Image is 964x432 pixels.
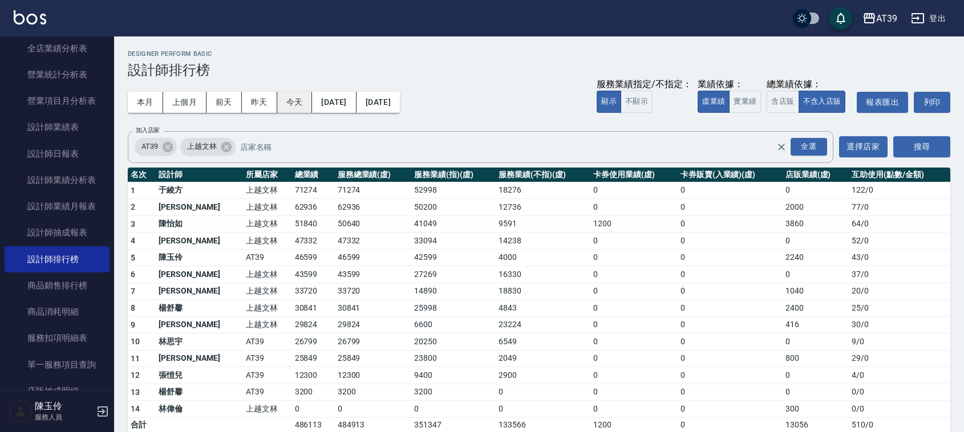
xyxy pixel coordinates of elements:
[590,233,678,250] td: 0
[783,384,849,401] td: 0
[277,92,313,113] button: 今天
[292,300,335,317] td: 30841
[156,249,243,266] td: 陳玉伶
[590,249,678,266] td: 0
[783,316,849,333] td: 416
[14,10,46,25] img: Logo
[783,417,849,432] td: 13056
[783,367,849,384] td: 0
[678,199,783,216] td: 0
[496,168,590,182] th: 服務業績(不指)(虛)
[590,215,678,233] td: 1200
[136,126,160,135] label: 加入店家
[783,249,849,266] td: 2240
[5,193,110,219] a: 設計師業績月報表
[243,316,292,333] td: 上越文林
[783,401,849,418] td: 300
[678,215,783,233] td: 0
[411,182,496,199] td: 52998
[876,11,897,26] div: AT39
[496,233,590,250] td: 14238
[849,283,950,300] td: 20 / 0
[243,367,292,384] td: AT39
[849,316,950,333] td: 30 / 0
[292,316,335,333] td: 29824
[496,316,590,333] td: 23224
[128,417,156,432] td: 合計
[496,249,590,266] td: 4000
[678,401,783,418] td: 0
[849,300,950,317] td: 25 / 0
[292,266,335,283] td: 43599
[243,168,292,182] th: 所屬店家
[5,62,110,88] a: 營業統計分析表
[156,350,243,367] td: [PERSON_NAME]
[292,168,335,182] th: 總業績
[35,412,93,422] p: 服務人員
[5,35,110,62] a: 全店業績分析表
[496,300,590,317] td: 4843
[335,283,412,300] td: 33720
[292,233,335,250] td: 47332
[849,215,950,233] td: 64 / 0
[914,92,950,113] button: 列印
[849,417,950,432] td: 510 / 0
[5,246,110,272] a: 設計師排行榜
[9,400,32,423] img: Person
[783,182,849,199] td: 0
[131,388,140,397] span: 13
[243,384,292,401] td: AT39
[783,333,849,351] td: 0
[292,350,335,367] td: 25849
[849,333,950,351] td: 9 / 0
[5,352,110,378] a: 單一服務項目查詢
[849,199,950,216] td: 77 / 0
[590,401,678,418] td: 0
[496,401,590,418] td: 0
[678,316,783,333] td: 0
[131,370,140,380] span: 12
[5,378,110,404] a: 店販抽成明細
[783,199,849,216] td: 2000
[242,92,277,113] button: 昨天
[788,136,829,158] button: Open
[906,8,950,29] button: 登出
[893,136,950,157] button: 搜尋
[678,350,783,367] td: 0
[678,168,783,182] th: 卡券販賣(入業績)(虛)
[131,404,140,413] span: 14
[156,300,243,317] td: 楊舒馨
[335,168,412,182] th: 服務總業績(虛)
[128,62,950,78] h3: 設計師排行榜
[698,79,761,91] div: 業績依據：
[496,367,590,384] td: 2900
[156,367,243,384] td: 張愷兒
[5,114,110,140] a: 設計師業績表
[335,367,412,384] td: 12300
[590,283,678,300] td: 0
[335,182,412,199] td: 71274
[496,333,590,351] td: 6549
[411,283,496,300] td: 14890
[131,320,135,329] span: 9
[496,215,590,233] td: 9591
[857,92,908,113] a: 報表匯出
[131,219,135,229] span: 3
[698,91,730,113] button: 虛業績
[128,50,950,58] h2: Designer Perform Basic
[678,300,783,317] td: 0
[357,92,400,113] button: [DATE]
[131,253,135,262] span: 5
[678,182,783,199] td: 0
[849,168,950,182] th: 互助使用(點數/金額)
[590,182,678,199] td: 0
[292,182,335,199] td: 71274
[783,215,849,233] td: 3860
[156,199,243,216] td: [PERSON_NAME]
[590,199,678,216] td: 0
[156,215,243,233] td: 陳怡如
[590,266,678,283] td: 0
[829,7,852,30] button: save
[180,141,224,152] span: 上越文林
[131,354,140,363] span: 11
